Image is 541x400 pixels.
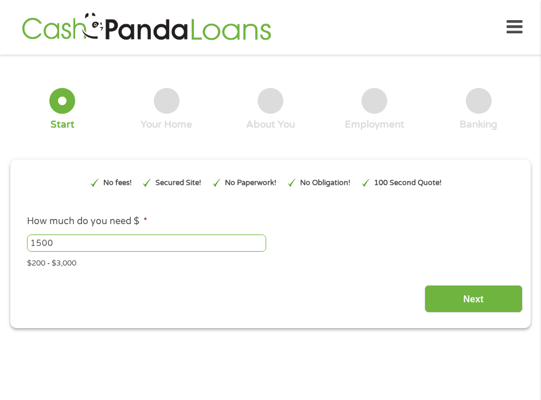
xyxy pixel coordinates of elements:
[141,118,192,131] div: Your Home
[103,178,132,189] p: No fees!
[460,118,497,131] div: Banking
[374,178,442,189] p: 100 Second Quote!
[300,178,351,189] p: No Obligation!
[18,11,274,44] img: GetLoanNow Logo
[225,178,277,189] p: No Paperwork!
[27,216,147,228] label: How much do you need $
[425,285,523,313] input: Next
[345,118,404,131] div: Employment
[246,118,295,131] div: About You
[50,118,75,131] div: Start
[27,254,514,270] div: $200 - $3,000
[155,178,201,189] p: Secured Site!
